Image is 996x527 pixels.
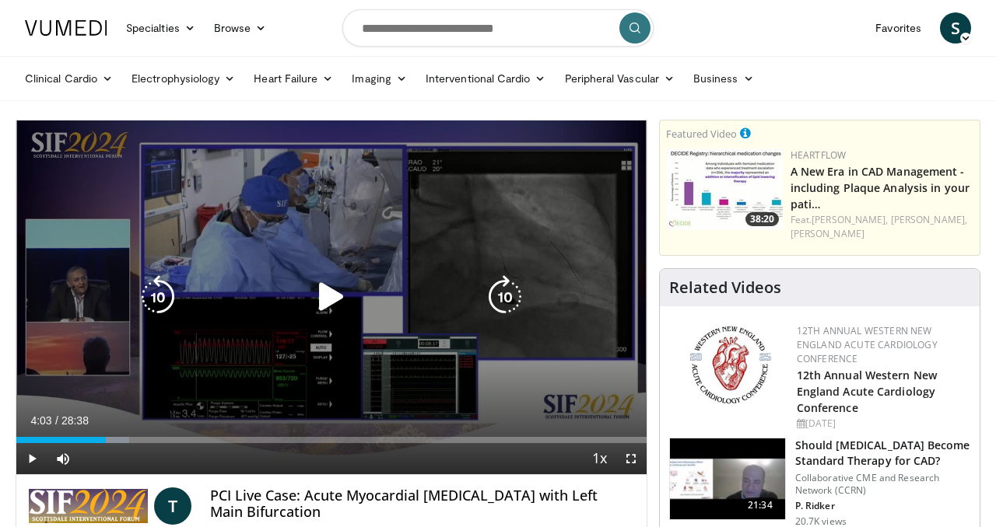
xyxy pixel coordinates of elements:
img: Scottsdale Interventional Forum 2024 [29,487,148,525]
a: [PERSON_NAME], [812,213,888,226]
button: Playback Rate [584,443,615,474]
span: 28:38 [61,414,89,427]
a: Heart Failure [244,63,342,94]
h4: PCI Live Case: Acute Myocardial [MEDICAL_DATA] with Left Main Bifurcation [210,487,633,521]
a: Interventional Cardio [416,63,556,94]
span: 21:34 [742,497,779,513]
img: 738d0e2d-290f-4d89-8861-908fb8b721dc.150x105_q85_crop-smart_upscale.jpg [666,148,783,230]
span: 4:03 [30,414,51,427]
img: eb63832d-2f75-457d-8c1a-bbdc90eb409c.150x105_q85_crop-smart_upscale.jpg [670,438,785,519]
a: A New Era in CAD Management - including Plaque Analysis in your pati… [791,164,970,211]
a: Heartflow [791,148,847,162]
a: 38:20 [666,148,783,230]
video-js: Video Player [16,120,647,475]
div: Feat. [791,213,973,241]
h3: Should [MEDICAL_DATA] Become Standard Therapy for CAD? [795,438,970,469]
a: Peripheral Vascular [556,63,684,94]
span: / [55,414,58,427]
a: 12th Annual Western New England Acute Cardiology Conference [797,324,938,365]
a: Electrophysiology [122,63,244,94]
h4: Related Videos [669,278,781,297]
small: Featured Video [666,127,737,141]
p: Collaborative CME and Research Network (CCRN) [795,472,970,497]
a: Business [684,63,763,94]
input: Search topics, interventions [342,9,654,47]
a: Imaging [342,63,416,94]
a: [PERSON_NAME] [791,227,864,240]
a: Browse [205,12,276,44]
img: 0954f259-7907-4053-a817-32a96463ecc8.png.150x105_q85_autocrop_double_scale_upscale_version-0.2.png [687,324,773,406]
a: T [154,487,191,525]
a: Favorites [866,12,931,44]
p: P. Ridker [795,500,970,512]
img: VuMedi Logo [25,20,107,36]
div: Progress Bar [16,437,647,443]
span: 38:20 [745,212,779,226]
div: [DATE] [797,417,967,431]
a: [PERSON_NAME], [891,213,967,226]
a: S [940,12,971,44]
a: 12th Annual Western New England Acute Cardiology Conference [797,368,937,415]
button: Play [16,443,47,474]
a: Specialties [117,12,205,44]
button: Fullscreen [615,443,647,474]
button: Mute [47,443,79,474]
a: Clinical Cardio [16,63,122,94]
